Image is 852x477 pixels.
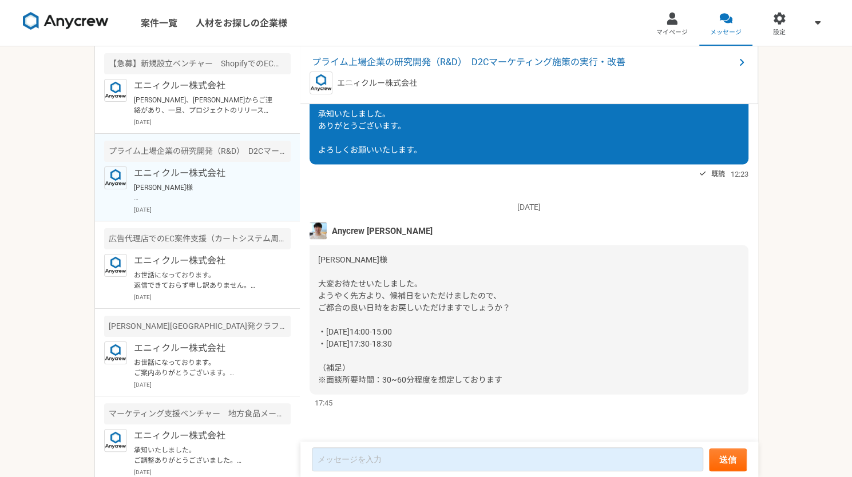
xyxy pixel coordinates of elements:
p: [DATE] [134,468,291,476]
img: logo_text_blue_01.png [104,429,127,452]
p: エニィクルー株式会社 [134,341,275,355]
span: メッセージ [710,28,742,37]
p: 承知いたしました。 ご調整ありがとうございました。 今後ともよろしくお願いいたします。 [134,445,275,466]
span: Anycrew [PERSON_NAME] [332,224,433,237]
p: [PERSON_NAME]様 大変お待たせいたしました。 ようやく先方より、候補日をいただけましたので、 ご都合の良い日時をお戻しいただけますでしょうか？ ・[DATE]14:00-15:00 ... [134,182,275,203]
img: logo_text_blue_01.png [310,71,332,94]
p: お世話になっております。 ご案内ありがとうございます。 大変恐縮ではありますが、こちらの単価で稼働時間、移動時間を考えると難しくなってしまいます。 申し訳ございません。 何卒宜しくお願い致します。 [134,357,275,378]
p: エニィクルー株式会社 [134,254,275,268]
div: 【急募】新規設立ベンチャー ShopifyでのEC構築エンジニア [104,53,291,74]
img: logo_text_blue_01.png [104,166,127,189]
p: [PERSON_NAME]、[PERSON_NAME]からご連絡があり、一旦、プロジェクトのリリース予定も目安がついてきているので、「[PERSON_NAME]さんチームでのご支援を8月末までと... [134,95,275,116]
p: [DATE] [134,205,291,214]
img: logo_text_blue_01.png [104,341,127,364]
div: プライム上場企業の研究開発（R&D） D2Cマーケティング施策の実行・改善 [104,141,291,162]
span: 設定 [773,28,786,37]
div: 広告代理店でのEC案件支援（カートシステム周りのアドバイス） [104,228,291,249]
div: [PERSON_NAME][GEOGRAPHIC_DATA]発クラフトビールを手がけるベンチャー プロダクト・マーケティングの戦略立案 [104,316,291,337]
span: [PERSON_NAME]様 大変お待たせいたしました。 ようやく先方より、候補日をいただけましたので、 ご都合の良い日時をお戻しいただけますでしょうか？ ・[DATE]14:00-15:00 ... [318,255,510,384]
span: [PERSON_NAME]様 お世話になっております。 承知いたしました。 ありがとうございます。 よろしくお願いいたします。 [318,61,422,154]
div: マーケティング支援ベンチャー 地方食品メーカーのEC/SNS支援（マーケター） [104,403,291,424]
p: エニィクルー株式会社 [134,429,275,443]
button: 送信 [709,448,747,471]
p: お世話になっております。 返信できておらず申し訳ありません。 こちらの件、可能ではありますが、EC支援の実績や、実施する頻度も多くなく、どこまでの粒度で実施するかによりますが、専門家かと言えるか... [134,270,275,291]
p: エニィクルー株式会社 [134,166,275,180]
img: logo_text_blue_01.png [104,254,127,277]
p: [DATE] [134,380,291,389]
img: %E3%83%95%E3%82%9A%E3%83%AD%E3%83%95%E3%82%A3%E3%83%BC%E3%83%AB%E7%94%BB%E5%83%8F%E3%81%AE%E3%82%... [310,222,327,239]
span: 既読 [711,166,725,180]
img: logo_text_blue_01.png [104,79,127,102]
p: [DATE] [134,118,291,126]
p: エニィクルー株式会社 [134,79,275,93]
span: 17:45 [315,397,332,408]
span: 12:23 [731,168,748,179]
span: プライム上場企業の研究開発（R&D） D2Cマーケティング施策の実行・改善 [312,55,735,69]
p: [DATE] [310,201,748,213]
img: 8DqYSo04kwAAAAASUVORK5CYII= [23,12,109,30]
p: エニィクルー株式会社 [337,77,417,89]
p: [DATE] [134,293,291,301]
span: マイページ [656,28,688,37]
